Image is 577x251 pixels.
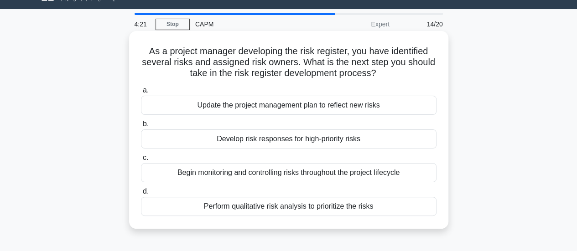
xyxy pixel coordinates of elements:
h5: As a project manager developing the risk register, you have identified several risks and assigned... [140,46,437,79]
span: b. [143,120,149,128]
div: Begin monitoring and controlling risks throughout the project lifecycle [141,163,437,182]
div: Perform qualitative risk analysis to prioritize the risks [141,197,437,216]
span: d. [143,187,149,195]
span: c. [143,154,148,161]
div: Develop risk responses for high-priority risks [141,129,437,149]
span: a. [143,86,149,94]
div: Expert [315,15,395,33]
div: 14/20 [395,15,448,33]
div: 4:21 [129,15,156,33]
div: Update the project management plan to reflect new risks [141,96,437,115]
a: Stop [156,19,190,30]
div: CAPM [190,15,315,33]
